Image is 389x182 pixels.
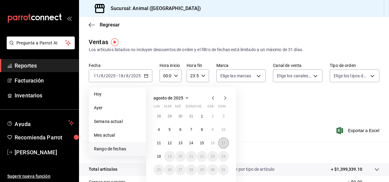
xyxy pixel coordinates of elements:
button: 6 de agosto de 2025 [175,124,186,135]
button: 28 de agosto de 2025 [186,164,196,175]
abbr: 9 de agosto de 2025 [212,128,214,132]
a: Pregunta a Parrot AI [4,44,75,51]
abbr: 17 de agosto de 2025 [222,141,225,145]
span: Sugerir nueva función [7,173,74,180]
button: 4 de agosto de 2025 [153,124,164,135]
button: 25 de agosto de 2025 [153,164,164,175]
div: Ventas [89,37,108,47]
abbr: 30 de agosto de 2025 [211,168,215,172]
abbr: 31 de julio de 2025 [189,114,193,118]
div: Los artículos listados no incluyen descuentos de orden y el filtro de fechas está limitado a un m... [89,47,379,53]
abbr: lunes [153,104,160,111]
abbr: 21 de agosto de 2025 [189,154,193,159]
abbr: 20 de agosto de 2025 [178,154,182,159]
abbr: 12 de agosto de 2025 [167,141,171,145]
abbr: 23 de agosto de 2025 [211,154,215,159]
button: 10 de agosto de 2025 [218,124,229,135]
button: Regresar [89,22,120,28]
button: 14 de agosto de 2025 [186,138,196,149]
p: Total artículos [89,166,117,173]
button: 18 de agosto de 2025 [153,151,164,162]
button: 20 de agosto de 2025 [175,151,186,162]
abbr: domingo [218,104,226,111]
abbr: 2 de agosto de 2025 [212,114,214,118]
abbr: martes [164,104,171,111]
button: 22 de agosto de 2025 [197,151,207,162]
button: 23 de agosto de 2025 [207,151,218,162]
span: Hoy [94,91,141,97]
abbr: miércoles [175,104,181,111]
span: agosto de 2025 [153,96,183,100]
button: 12 de agosto de 2025 [164,138,175,149]
abbr: 13 de agosto de 2025 [178,141,182,145]
span: Recomienda Parrot [15,133,74,142]
button: 31 de julio de 2025 [186,111,196,122]
input: ---- [131,73,141,78]
span: Ayer [94,105,141,111]
button: 26 de agosto de 2025 [164,164,175,175]
button: 19 de agosto de 2025 [164,151,175,162]
button: 17 de agosto de 2025 [218,138,229,149]
button: 28 de julio de 2025 [153,111,164,122]
button: 9 de agosto de 2025 [207,124,218,135]
span: / [104,73,105,78]
abbr: 22 de agosto de 2025 [200,154,204,159]
input: -- [101,73,104,78]
button: 27 de agosto de 2025 [175,164,186,175]
button: 2 de agosto de 2025 [207,111,218,122]
abbr: 16 de agosto de 2025 [211,141,215,145]
abbr: 29 de julio de 2025 [167,114,171,118]
span: Regresar [100,22,120,28]
button: 11 de agosto de 2025 [153,138,164,149]
button: 8 de agosto de 2025 [197,124,207,135]
span: Inventarios [15,91,74,100]
button: 5 de agosto de 2025 [164,124,175,135]
label: Canal de venta [273,63,322,68]
button: Pregunta a Parrot AI [7,37,75,49]
span: / [129,73,131,78]
span: Semana actual [94,118,141,125]
abbr: 25 de agosto de 2025 [157,168,161,172]
input: -- [93,73,99,78]
span: / [124,73,126,78]
abbr: jueves [186,104,222,111]
button: 7 de agosto de 2025 [186,124,196,135]
label: Hora inicio [160,63,182,68]
span: Ayuda [15,119,66,127]
abbr: 6 de agosto de 2025 [179,128,181,132]
p: + $1,399,339.10 [331,166,362,173]
span: - [116,73,118,78]
label: Marca [216,63,266,68]
img: Tooltip marker [111,38,119,46]
span: Rango de fechas [94,146,141,152]
input: -- [118,73,124,78]
button: 29 de agosto de 2025 [197,164,207,175]
abbr: 24 de agosto de 2025 [222,154,225,159]
span: [PERSON_NAME] [15,148,74,156]
abbr: 26 de agosto de 2025 [167,168,171,172]
input: -- [126,73,129,78]
button: 21 de agosto de 2025 [186,151,196,162]
span: / [99,73,101,78]
span: Mes actual [94,132,141,138]
span: Elige los canales de venta [277,73,311,79]
abbr: 28 de agosto de 2025 [189,168,193,172]
span: Elige los tipos de orden [334,73,368,79]
abbr: 28 de julio de 2025 [157,114,161,118]
abbr: 8 de agosto de 2025 [201,128,203,132]
button: 29 de julio de 2025 [164,111,175,122]
label: Fecha [89,63,152,68]
abbr: 11 de agosto de 2025 [157,141,161,145]
abbr: 1 de agosto de 2025 [201,114,203,118]
button: Exportar a Excel [338,127,379,134]
button: 15 de agosto de 2025 [197,138,207,149]
button: open_drawer_menu [67,16,72,21]
button: 13 de agosto de 2025 [175,138,186,149]
button: 30 de julio de 2025 [175,111,186,122]
abbr: 3 de agosto de 2025 [222,114,225,118]
button: 1 de agosto de 2025 [197,111,207,122]
span: Reportes [15,61,74,70]
button: 30 de agosto de 2025 [207,164,218,175]
abbr: 19 de agosto de 2025 [167,154,171,159]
